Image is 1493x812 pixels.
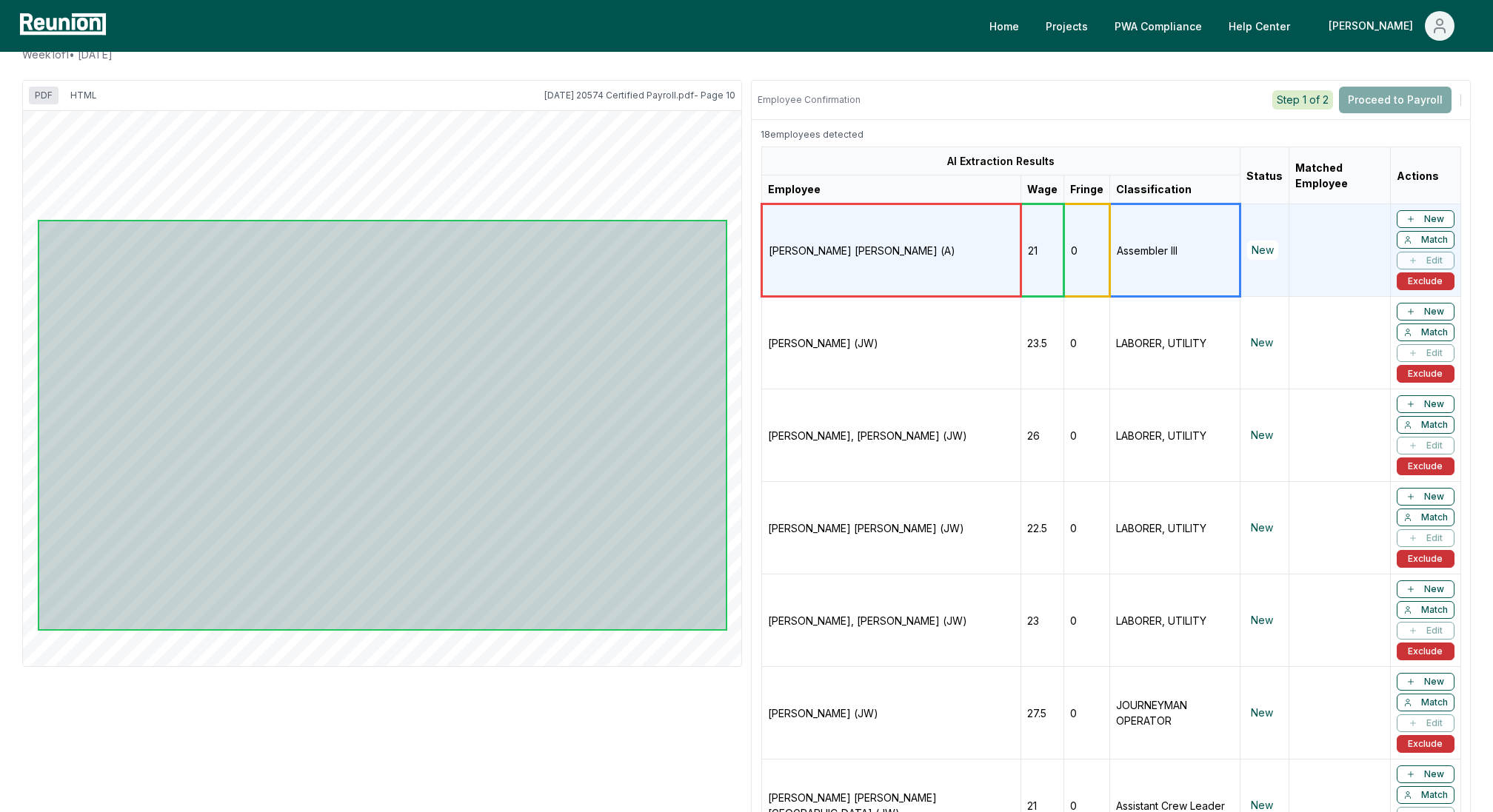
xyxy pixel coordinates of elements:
[1397,303,1454,321] button: New
[1021,667,1064,759] td: 27.5
[1397,765,1454,783] button: New
[978,11,1478,41] nav: Main
[1064,389,1110,482] td: 0
[1397,416,1454,434] button: Match
[1064,204,1110,297] td: 0
[978,11,1031,41] a: Home
[1397,580,1454,598] button: New
[1421,604,1448,616] span: Match
[1397,601,1454,619] button: Match
[1424,491,1444,503] span: New
[1397,365,1454,383] button: Exclude
[1110,204,1240,297] td: Assembler III
[1397,231,1454,249] button: Match
[1217,11,1302,41] a: Help Center
[1397,550,1454,568] button: Exclude
[1021,297,1064,389] td: 23.5
[1424,676,1444,688] span: New
[1397,694,1454,711] button: Match
[1246,611,1277,630] div: New
[1064,574,1110,667] td: 0
[762,389,1021,482] td: [PERSON_NAME], [PERSON_NAME] (JW)
[1064,482,1110,574] td: 0
[1317,11,1466,41] button: [PERSON_NAME]
[1021,482,1064,574] td: 22.5
[1021,389,1064,482] td: 26
[762,482,1021,574] td: [PERSON_NAME] [PERSON_NAME] (JW)
[1397,673,1454,691] button: New
[1397,642,1454,660] button: Exclude
[1421,326,1448,338] span: Match
[1390,147,1460,204] th: Actions
[22,47,113,62] p: Week 1 of 1 • [DATE]
[762,297,1021,389] td: [PERSON_NAME] (JW)
[1397,272,1454,290] button: Exclude
[1424,768,1444,780] span: New
[1247,241,1278,260] div: New
[1021,175,1064,204] th: Wage
[1246,333,1277,352] div: New
[1110,175,1240,204] th: Classification
[1021,574,1064,667] td: 23
[1240,147,1289,204] th: Status
[1329,11,1419,41] div: [PERSON_NAME]
[1397,323,1454,341] button: Match
[762,204,1021,297] td: [PERSON_NAME] [PERSON_NAME] (A)
[762,574,1021,667] td: [PERSON_NAME], [PERSON_NAME] (JW)
[1397,786,1454,804] button: Match
[1110,482,1240,574] td: LABORER, UTILITY
[1421,234,1448,246] span: Match
[1246,703,1277,722] div: New
[1110,574,1240,667] td: LABORER, UTILITY
[1064,297,1110,389] td: 0
[1424,583,1444,595] span: New
[1246,518,1277,537] div: New
[1021,204,1064,297] td: 21
[1421,511,1448,523] span: Match
[1289,147,1391,204] th: Matched Employee
[1110,297,1240,389] td: LABORER, UTILITY
[1424,398,1444,410] span: New
[1064,175,1110,204] th: Fringe
[1397,509,1454,526] button: Match
[1397,210,1454,228] button: New
[1272,90,1333,110] div: Step 1 of 2
[758,94,861,106] span: Employee Confirmation
[64,87,103,104] button: HTML
[1246,426,1277,445] div: New
[1424,306,1444,318] span: New
[1110,389,1240,482] td: LABORER, UTILITY
[1110,667,1240,759] td: JOURNEYMAN OPERATOR
[762,175,1021,204] th: Employee
[762,667,1021,759] td: [PERSON_NAME] (JW)
[1397,395,1454,413] button: New
[1064,667,1110,759] td: 0
[1397,735,1454,753] button: Exclude
[1421,789,1448,801] span: Match
[29,87,59,104] button: PDF
[762,147,1240,175] th: AI Extraction Results
[1397,488,1454,506] button: New
[761,129,864,141] div: 18 employees detected
[1034,11,1100,41] a: Projects
[1103,11,1214,41] a: PWA Compliance
[1421,697,1448,708] span: Match
[1424,213,1444,225] span: New
[1421,419,1448,431] span: Match
[1397,457,1454,475] button: Exclude
[544,90,735,101] span: [DATE] 20574 Certified Payroll.pdf - Page 10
